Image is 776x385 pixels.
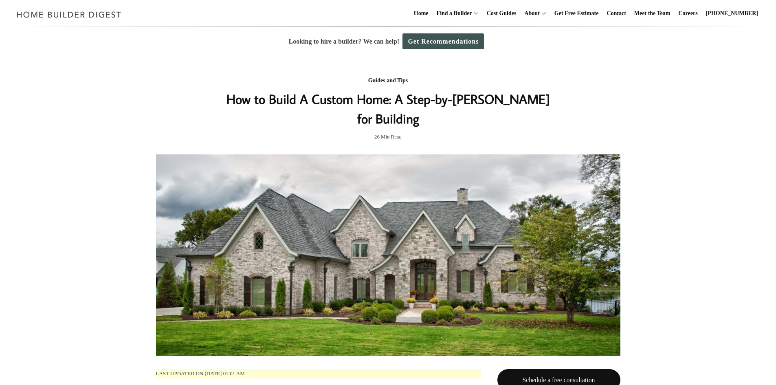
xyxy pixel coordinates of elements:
p: Last updated on [DATE] 01:01 am [156,369,481,378]
a: About [521,0,539,26]
a: Get Free Estimate [551,0,602,26]
span: 26 Min Read [374,132,402,141]
a: Guides and Tips [368,77,408,84]
a: Meet the Team [631,0,674,26]
a: [PHONE_NUMBER] [703,0,761,26]
a: Cost Guides [484,0,520,26]
a: Home [411,0,432,26]
h1: How to Build A Custom Home: A Step-by-[PERSON_NAME] for Building [226,89,551,128]
a: Find a Builder [433,0,472,26]
a: Careers [675,0,701,26]
a: Contact [603,0,629,26]
a: Get Recommendations [402,33,484,49]
img: Home Builder Digest [13,7,125,22]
